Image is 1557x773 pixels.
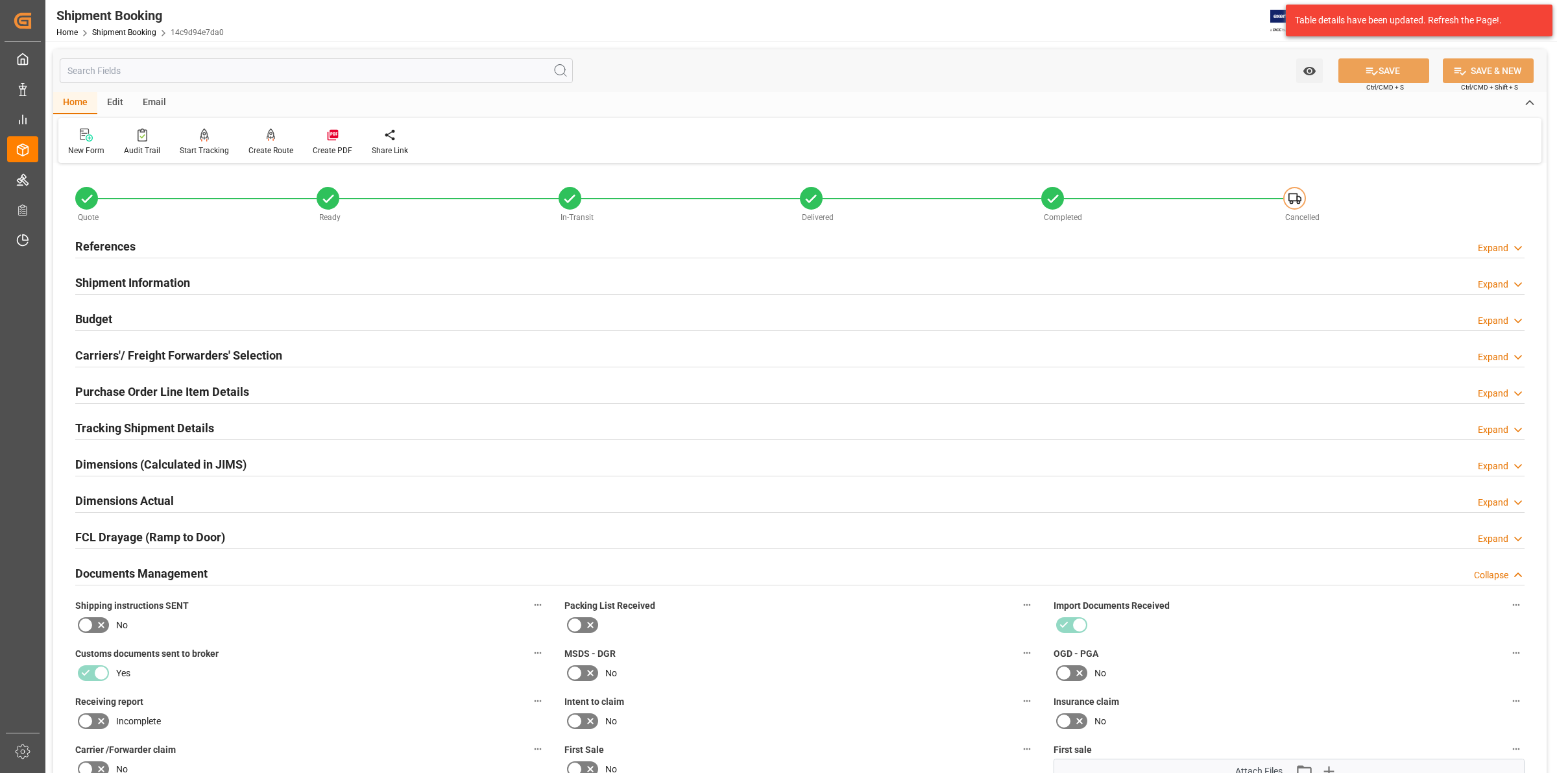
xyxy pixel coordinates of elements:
[1478,314,1508,328] div: Expand
[56,6,224,25] div: Shipment Booking
[133,92,176,114] div: Email
[1508,741,1525,757] button: First sale
[124,145,160,156] div: Audit Trail
[116,715,161,728] span: Incomplete
[1054,599,1170,613] span: Import Documents Received
[1478,496,1508,509] div: Expand
[75,456,247,473] h2: Dimensions (Calculated in JIMS)
[78,213,99,222] span: Quote
[1094,667,1106,680] span: No
[75,310,112,328] h2: Budget
[75,383,249,400] h2: Purchase Order Line Item Details
[1270,10,1315,32] img: Exertis%20JAM%20-%20Email%20Logo.jpg_1722504956.jpg
[1296,58,1323,83] button: open menu
[802,213,834,222] span: Delivered
[75,743,176,757] span: Carrier /Forwarder claim
[116,667,130,680] span: Yes
[564,743,604,757] span: First Sale
[529,644,546,661] button: Customs documents sent to broker
[1019,644,1035,661] button: MSDS - DGR
[1478,460,1508,473] div: Expand
[1285,213,1320,222] span: Cancelled
[1478,532,1508,546] div: Expand
[1443,58,1534,83] button: SAVE & NEW
[564,695,624,709] span: Intent to claim
[1478,387,1508,400] div: Expand
[75,695,143,709] span: Receiving report
[564,647,616,661] span: MSDS - DGR
[116,619,128,632] span: No
[53,92,97,114] div: Home
[1478,241,1508,255] div: Expand
[1474,569,1508,582] div: Collapse
[1478,278,1508,291] div: Expand
[1366,82,1404,92] span: Ctrl/CMD + S
[1019,596,1035,613] button: Packing List Received
[180,145,229,156] div: Start Tracking
[1054,695,1119,709] span: Insurance claim
[75,419,214,437] h2: Tracking Shipment Details
[1478,423,1508,437] div: Expand
[75,528,225,546] h2: FCL Drayage (Ramp to Door)
[319,213,341,222] span: Ready
[605,667,617,680] span: No
[529,741,546,757] button: Carrier /Forwarder claim
[1295,14,1534,27] div: Table details have been updated. Refresh the Page!.
[1054,743,1092,757] span: First sale
[1508,644,1525,661] button: OGD - PGA
[1054,647,1098,661] span: OGD - PGA
[1044,213,1082,222] span: Completed
[92,28,156,37] a: Shipment Booking
[561,213,594,222] span: In-Transit
[1338,58,1429,83] button: SAVE
[75,492,174,509] h2: Dimensions Actual
[75,347,282,364] h2: Carriers'/ Freight Forwarders' Selection
[605,715,617,728] span: No
[75,599,189,613] span: Shipping instructions SENT
[248,145,293,156] div: Create Route
[75,647,219,661] span: Customs documents sent to broker
[56,28,78,37] a: Home
[1508,596,1525,613] button: Import Documents Received
[529,596,546,613] button: Shipping instructions SENT
[75,238,136,255] h2: References
[564,599,655,613] span: Packing List Received
[529,693,546,709] button: Receiving report
[1478,350,1508,364] div: Expand
[313,145,352,156] div: Create PDF
[68,145,104,156] div: New Form
[1019,693,1035,709] button: Intent to claim
[1094,715,1106,728] span: No
[372,145,408,156] div: Share Link
[1508,693,1525,709] button: Insurance claim
[60,58,573,83] input: Search Fields
[97,92,133,114] div: Edit
[75,274,190,291] h2: Shipment Information
[1019,741,1035,757] button: First Sale
[75,565,208,582] h2: Documents Management
[1461,82,1518,92] span: Ctrl/CMD + Shift + S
